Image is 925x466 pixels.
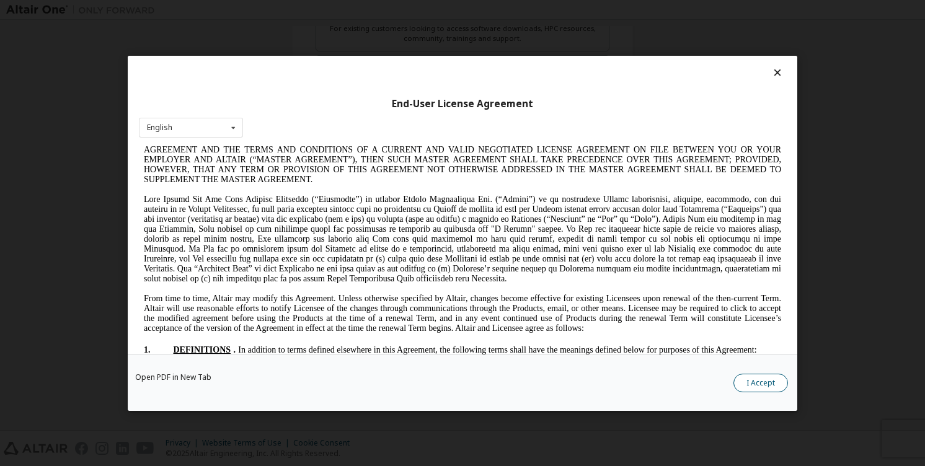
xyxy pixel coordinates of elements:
div: End-User License Agreement [139,97,786,110]
span: In addition to terms defined elsewhere in this Agreement, the following terms shall have the mean... [99,200,617,209]
span: DEFINITIONS [35,200,92,209]
span: . [94,200,97,209]
button: I Accept [733,373,788,392]
div: English [147,124,172,131]
span: From time to time, Altair may modify this Agreement. Unless otherwise specified by Altair, change... [5,149,642,188]
a: Open PDF in New Tab [135,373,211,380]
span: Lore Ipsumd Sit Ame Cons Adipisc Elitseddo (“Eiusmodte”) in utlabor Etdolo Magnaaliqua Eni. (“Adm... [5,50,642,138]
span: 1. [5,200,32,209]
